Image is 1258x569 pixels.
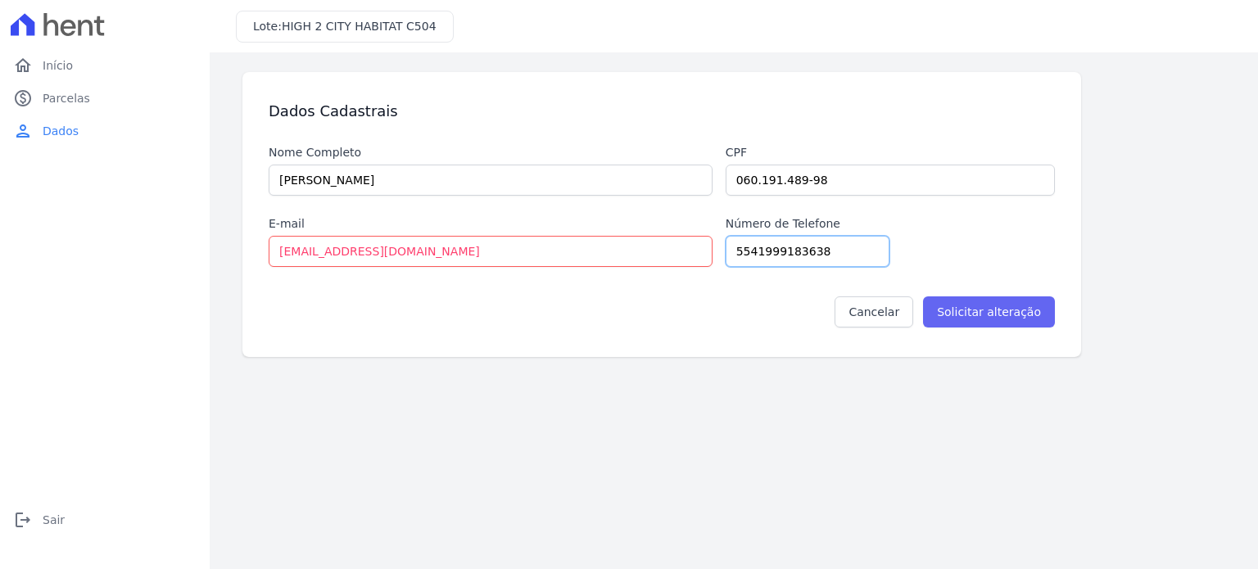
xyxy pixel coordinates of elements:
label: E-mail [269,215,713,233]
h3: Lote: [253,18,437,35]
label: Cpf [726,144,1055,161]
a: Cancelar [835,296,913,327]
input: Solicitar alteração [923,296,1055,327]
span: Parcelas [43,90,90,106]
i: logout [13,510,33,530]
span: HIGH 2 CITY HABITAT C504 [282,20,437,33]
a: personDados [7,115,203,147]
span: Início [43,57,73,74]
i: home [13,56,33,75]
a: homeInício [7,49,203,82]
label: Nome Completo [269,144,713,161]
a: logoutSair [7,504,203,536]
span: Sair [43,512,65,528]
a: paidParcelas [7,82,203,115]
label: Número de Telefone [726,215,840,233]
h3: Dados Cadastrais [269,102,398,121]
span: Dados [43,123,79,139]
i: paid [13,88,33,108]
i: person [13,121,33,141]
